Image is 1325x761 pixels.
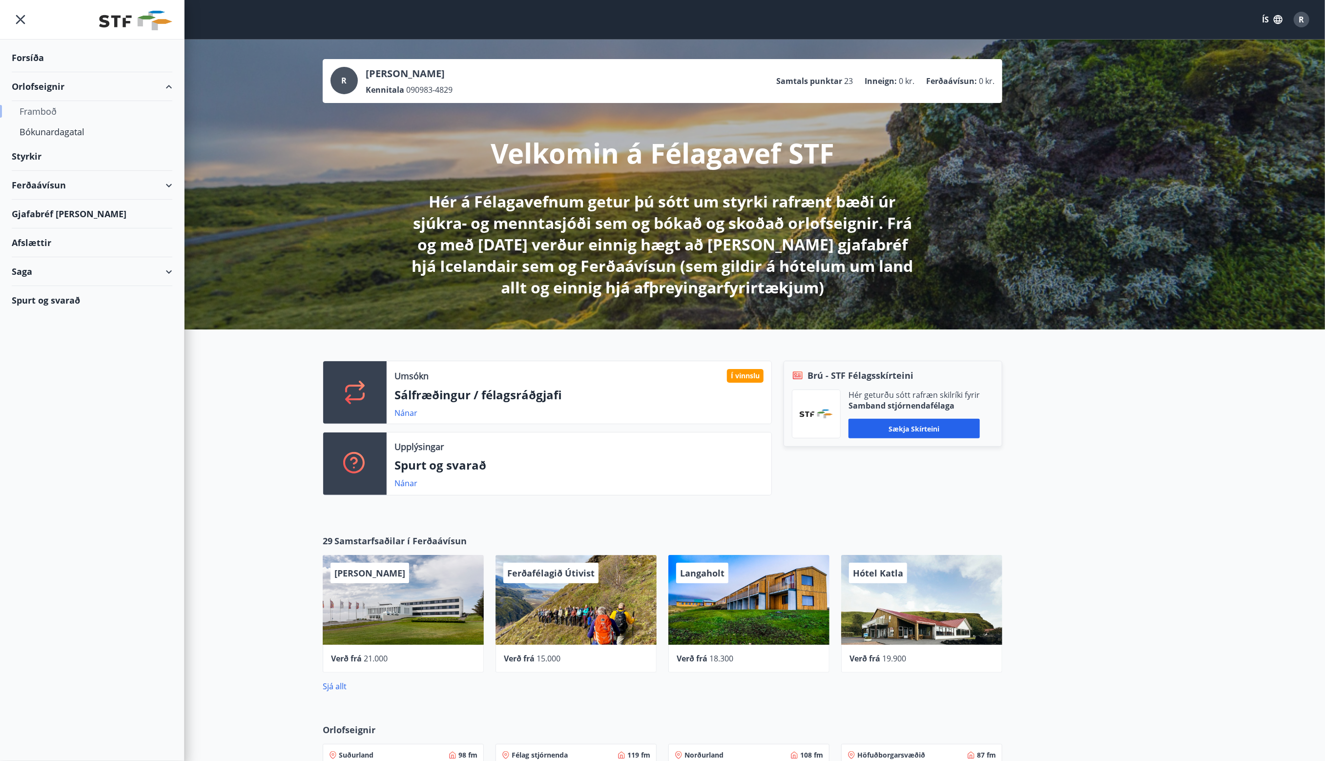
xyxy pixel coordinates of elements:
span: Verð frá [504,653,535,664]
button: R [1290,8,1313,31]
span: Langaholt [680,567,725,579]
img: vjCaq2fThgY3EUYqSgpjEiBg6WP39ov69hlhuPVN.png [800,410,833,418]
span: 0 kr. [899,76,914,86]
span: 18.300 [709,653,733,664]
a: Nánar [394,478,417,489]
span: R [1299,14,1304,25]
button: Sækja skírteini [849,419,980,438]
div: Framboð [20,101,165,122]
span: Hótel Katla [853,567,903,579]
a: Nánar [394,408,417,418]
span: Höfuðborgarsvæðið [857,750,925,760]
div: Styrkir [12,142,172,171]
p: Ferðaávísun : [926,76,977,86]
div: Orlofseignir [12,72,172,101]
p: Hér á Félagavefnum getur þú sótt um styrki rafrænt bæði úr sjúkra- og menntasjóði sem og bókað og... [405,191,920,298]
p: Umsókn [394,370,429,382]
span: Verð frá [677,653,707,664]
span: 108 fm [800,750,823,760]
p: Hér geturðu sótt rafræn skilríki fyrir [849,390,980,400]
span: R [342,75,347,86]
span: 98 fm [458,750,477,760]
p: Inneign : [865,76,897,86]
span: 090983-4829 [406,84,453,95]
p: Samtals punktar [776,76,842,86]
span: 119 fm [627,750,650,760]
p: Velkomin á Félagavef STF [491,134,834,171]
span: Verð frá [331,653,362,664]
span: 21.000 [364,653,388,664]
span: 87 fm [977,750,996,760]
span: 29 [323,535,332,547]
p: Sálfræðingur / félagsráðgjafi [394,387,764,403]
span: Félag stjórnenda [512,750,568,760]
button: menu [12,11,29,28]
span: Ferðafélagið Útivist [507,567,595,579]
span: 19.900 [882,653,906,664]
span: 15.000 [537,653,560,664]
span: Samstarfsaðilar í Ferðaávísun [334,535,467,547]
span: [PERSON_NAME] [334,567,405,579]
div: Spurt og svarað [12,286,172,314]
span: Norðurland [684,750,724,760]
a: Sjá allt [323,681,347,692]
div: Afslættir [12,228,172,257]
div: Forsíða [12,43,172,72]
span: Brú - STF Félagsskírteini [807,369,913,382]
p: Spurt og svarað [394,457,764,473]
div: Gjafabréf [PERSON_NAME] [12,200,172,228]
p: Samband stjórnendafélaga [849,400,980,411]
button: ÍS [1257,11,1288,28]
p: Upplýsingar [394,440,444,453]
span: Suðurland [339,750,373,760]
img: union_logo [99,11,172,30]
div: Í vinnslu [727,369,764,383]
span: 23 [844,76,853,86]
p: Kennitala [366,84,404,95]
span: Verð frá [849,653,880,664]
span: Orlofseignir [323,723,375,736]
div: Saga [12,257,172,286]
span: 0 kr. [979,76,994,86]
div: Ferðaávísun [12,171,172,200]
div: Bókunardagatal [20,122,165,142]
p: [PERSON_NAME] [366,67,453,81]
